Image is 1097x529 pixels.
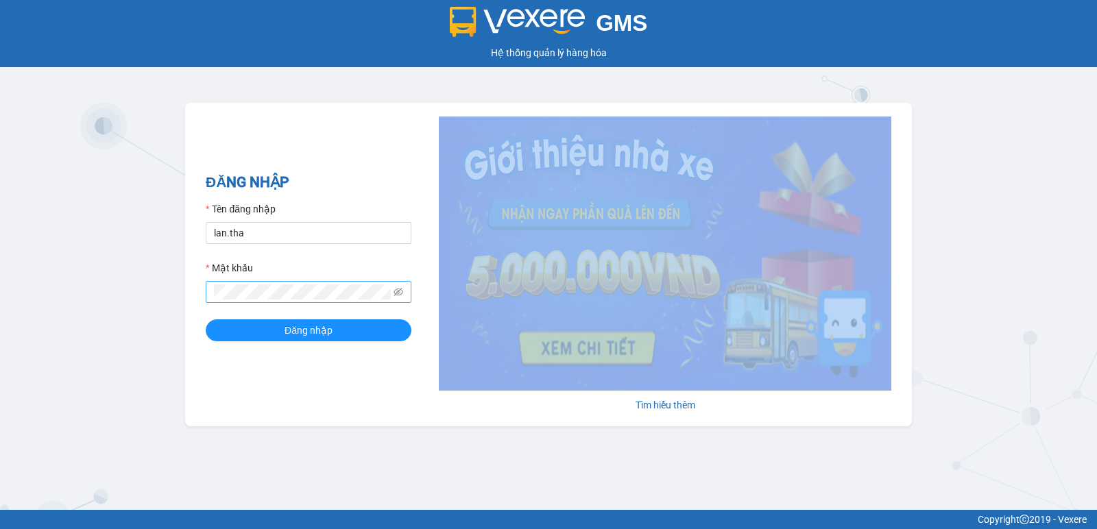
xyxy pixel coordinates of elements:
[439,116,891,391] img: banner-0
[450,21,648,32] a: GMS
[1020,515,1029,524] span: copyright
[214,284,391,299] input: Mật khẩu
[285,323,333,338] span: Đăng nhập
[394,287,403,297] span: eye-invisible
[206,260,253,275] label: Mật khẩu
[10,512,1087,527] div: Copyright 2019 - Vexere
[3,45,1094,60] div: Hệ thống quản lý hàng hóa
[206,319,411,341] button: Đăng nhập
[206,171,411,194] h2: ĐĂNG NHẬP
[596,10,647,36] span: GMS
[206,222,411,244] input: Tên đăng nhập
[206,201,276,217] label: Tên đăng nhập
[439,397,891,413] div: Tìm hiểu thêm
[450,7,586,37] img: logo 2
